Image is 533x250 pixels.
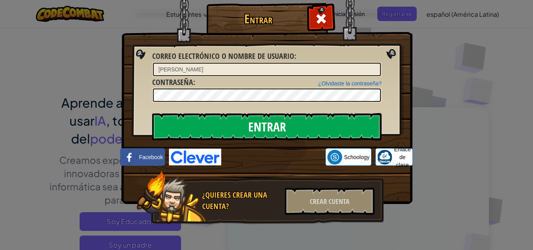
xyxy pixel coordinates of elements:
[377,150,392,165] img: classlink-logo-small.png
[344,154,370,160] font: Schoology
[202,190,267,211] font: ¿Quieres crear una cuenta?
[193,77,195,87] font: :
[318,80,382,87] a: ¿Olvidaste la contraseña?
[244,10,272,27] font: Entrar
[294,51,296,61] font: :
[310,197,350,206] font: Crear cuenta
[152,77,193,87] font: Contraseña
[122,150,137,165] img: facebook_small.png
[139,154,163,160] font: Facebook
[221,149,325,166] iframe: Botón Iniciar sesión con Google
[327,150,342,165] img: schoology.png
[169,149,221,165] img: clever-logo-blue.png
[152,113,382,140] input: Entrar
[152,51,294,61] font: Correo electrónico o nombre de usuario
[394,146,411,168] font: Enlace de clase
